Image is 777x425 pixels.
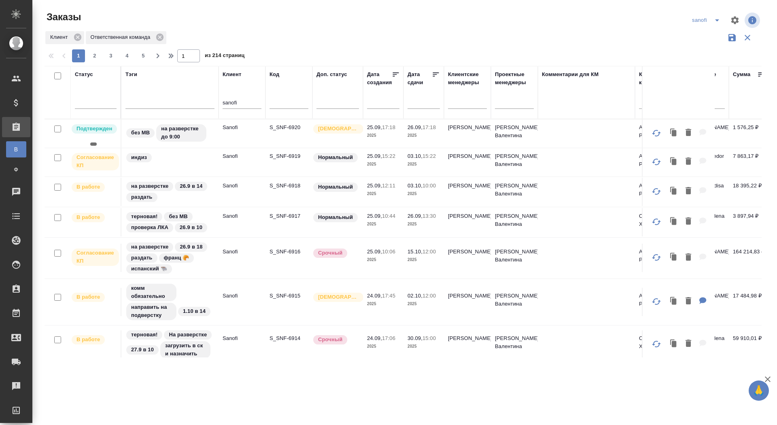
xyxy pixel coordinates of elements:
p: 10:44 [382,213,395,219]
p: франц 🥐 [164,254,189,262]
div: на разверстке, 26.9 в 18, раздать, франц 🥐, испанский 🐃 [125,242,214,274]
div: Комментарии для КМ [542,70,599,79]
p: 2025 [367,132,399,140]
p: АО "Санофи Россия" [639,152,678,168]
button: Удалить [681,183,695,200]
td: [PERSON_NAME] Валентина [491,208,538,236]
p: Ответственная команда [91,33,153,41]
p: 24.09, [367,335,382,341]
p: 02.10, [408,293,422,299]
p: S_SNF-6918 [270,182,308,190]
button: 🙏 [749,380,769,401]
button: Обновить [647,212,666,232]
td: 18 395,22 ₽ [729,178,769,206]
span: 4 [121,52,134,60]
button: Обновить [647,292,666,311]
p: В работе [76,213,100,221]
button: Удалить [681,213,695,230]
td: 3 897,94 ₽ [729,208,769,236]
button: Клонировать [666,249,681,266]
button: Клонировать [666,293,681,310]
a: Ф [6,161,26,178]
button: 4 [121,49,134,62]
p: 2025 [408,160,440,168]
p: индиз [131,153,147,161]
span: Заказы [45,11,81,23]
div: Выставляется автоматически, если на указанный объем услуг необходимо больше времени в стандартном... [312,334,359,345]
p: 2025 [367,342,399,351]
p: S_SNF-6920 [270,123,308,132]
div: Выставляет ПМ после принятия заказа от КМа [71,334,117,345]
div: Выставляет ПМ после принятия заказа от КМа [71,212,117,223]
p: 25.09, [367,124,382,130]
span: Ф [10,166,22,174]
p: 26.9 в 10 [180,223,202,232]
p: Sanofi [223,182,261,190]
p: Sanofi [223,292,261,300]
p: 2025 [367,190,399,198]
td: [PERSON_NAME] [444,288,491,316]
p: 2025 [408,342,440,351]
p: проверка ЛКА [131,223,168,232]
button: Сбросить фильтры [740,30,755,45]
button: Удалить [681,249,695,266]
p: 15:00 [422,335,436,341]
p: 2025 [367,220,399,228]
button: Удалить [681,153,695,170]
a: В [6,141,26,157]
p: АО "Санофи Россия" [639,248,678,264]
td: [PERSON_NAME] Валентина [491,288,538,316]
p: Срочный [318,336,342,344]
div: split button [690,14,725,27]
p: 24.09, [367,293,382,299]
span: 2 [88,52,101,60]
p: Согласование КП [76,153,114,170]
p: Клиент [50,33,71,41]
button: Клонировать [666,183,681,200]
p: [DEMOGRAPHIC_DATA] [318,125,359,133]
div: Дата создания [367,70,392,87]
td: 17 484,98 ₽ [729,288,769,316]
p: 17:18 [382,124,395,130]
p: Sanofi [223,212,261,220]
p: 15.10, [408,249,422,255]
p: 03.10, [408,183,422,189]
span: Посмотреть информацию [745,13,762,28]
p: АО "Санофи Россия" [639,123,678,140]
div: Клиент [223,70,241,79]
p: 2025 [408,132,440,140]
td: 7 863,17 ₽ [729,148,769,176]
td: [PERSON_NAME] [444,244,491,272]
td: 59 910,01 ₽ [729,330,769,359]
button: Обновить [647,152,666,172]
p: 2025 [408,220,440,228]
p: 12:00 [422,293,436,299]
p: В работе [76,183,100,191]
div: Выставляет ПМ после принятия заказа от КМа [71,292,117,303]
td: [PERSON_NAME] [444,148,491,176]
p: S_SNF-6917 [270,212,308,220]
div: на разверстке, 26.9 в 14, раздать [125,181,214,203]
p: На разверстке [169,331,207,339]
p: испанский 🐃 [131,265,167,273]
div: Проектные менеджеры [495,70,534,87]
p: 30.09, [408,335,422,341]
p: 26.09, [408,213,422,219]
td: [PERSON_NAME] Валентина [491,119,538,148]
p: 25.09, [367,249,382,255]
p: раздать [131,254,153,262]
button: Обновить [647,182,666,201]
p: 2025 [367,300,399,308]
p: Sanofi [223,334,261,342]
div: Клиентские менеджеры [448,70,487,87]
button: Сохранить фильтры [724,30,740,45]
p: 26.9 в 18 [180,243,202,251]
div: Тэги [125,70,137,79]
p: 12:00 [422,249,436,255]
p: комм обязательно [131,284,172,300]
button: Клонировать [666,336,681,352]
p: S_SNF-6915 [270,292,308,300]
p: 2025 [367,160,399,168]
button: 3 [104,49,117,62]
div: терновая!, На разверстке, 27.9 в 10, загрузить в ск и назначить [125,329,214,359]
